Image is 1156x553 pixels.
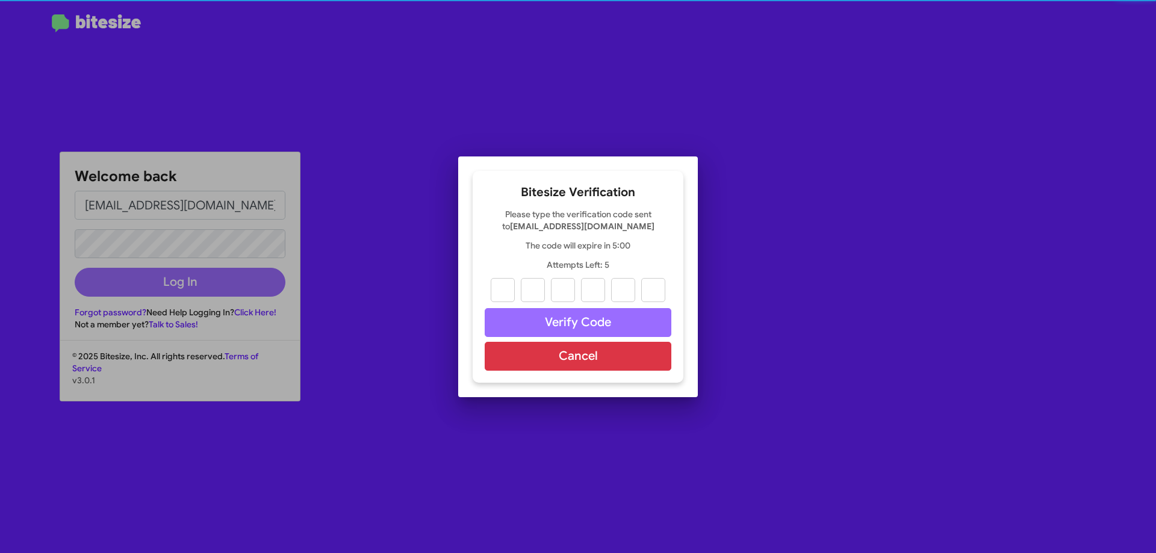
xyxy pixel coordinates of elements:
[485,342,671,371] button: Cancel
[485,259,671,271] p: Attempts Left: 5
[485,183,671,202] h2: Bitesize Verification
[485,308,671,337] button: Verify Code
[485,208,671,232] p: Please type the verification code sent to
[510,221,654,232] strong: [EMAIL_ADDRESS][DOMAIN_NAME]
[485,239,671,252] p: The code will expire in 5:00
